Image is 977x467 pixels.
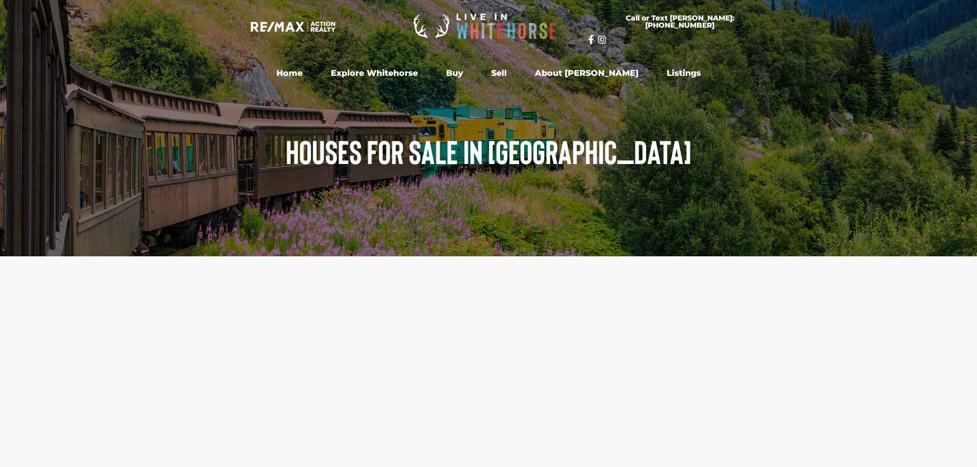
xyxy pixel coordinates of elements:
span: Call or Text [PERSON_NAME]: [PHONE_NUMBER] [601,14,760,29]
a: Home [269,63,310,84]
a: Sell [484,63,514,84]
a: Listings [659,63,709,84]
nav: Menu [207,63,771,84]
a: Buy [438,63,471,84]
a: Explore Whitehorse [323,63,426,84]
a: Call or Text [PERSON_NAME]: [PHONE_NUMBER] [588,8,772,35]
h1: HOUSES FOR SALE IN [GEOGRAPHIC_DATA] [268,135,709,168]
a: About [PERSON_NAME] [527,63,646,84]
